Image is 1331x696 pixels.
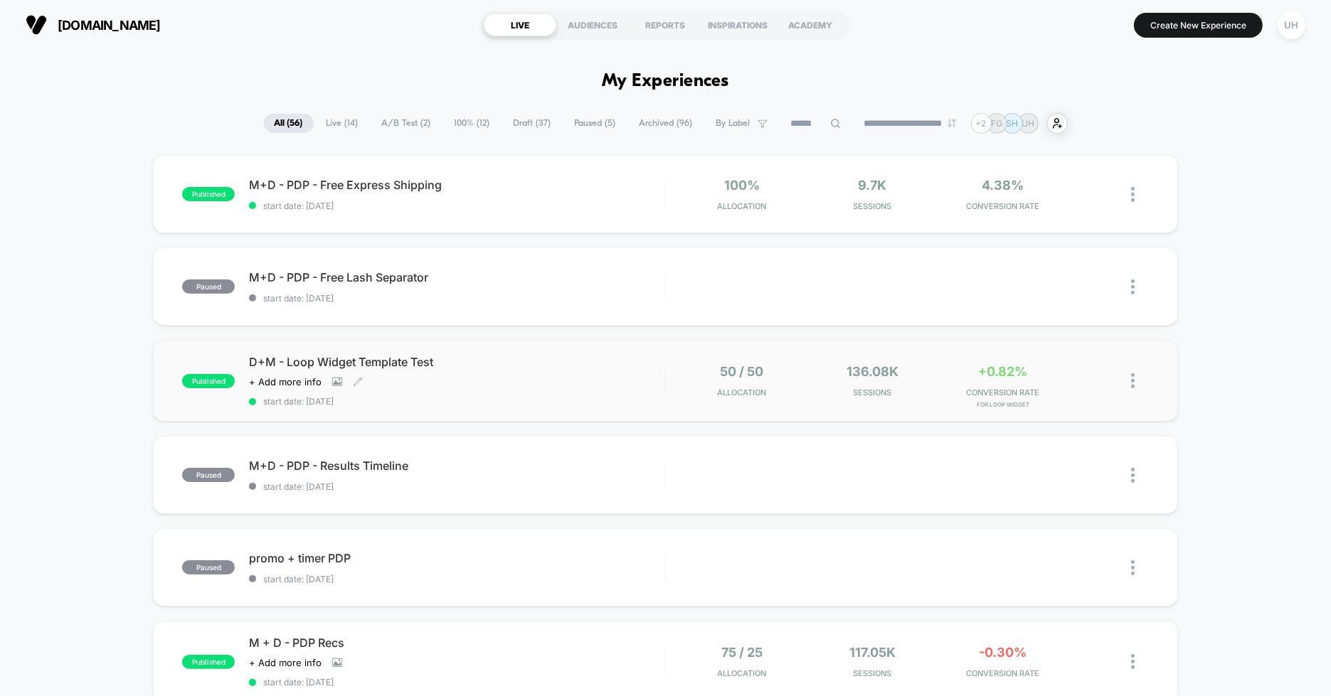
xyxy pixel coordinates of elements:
[249,574,665,584] span: start date: [DATE]
[1131,279,1135,294] img: close
[182,374,235,388] span: published
[811,201,935,211] span: Sessions
[249,677,665,687] span: start date: [DATE]
[484,14,556,36] div: LIVE
[21,14,165,36] button: [DOMAIN_NAME]
[182,655,235,669] span: published
[503,114,562,133] span: Draft ( 37 )
[859,178,887,193] span: 9.7k
[26,14,47,36] img: Visually logo
[316,114,369,133] span: Live ( 14 )
[847,364,898,379] span: 136.08k
[249,270,665,284] span: M+D - PDP - Free Lash Separator
[941,201,1065,211] span: CONVERSION RATE
[721,645,763,660] span: 75 / 25
[948,119,956,127] img: end
[249,376,322,387] span: + Add more info
[182,560,235,574] span: paused
[1131,654,1135,669] img: close
[1278,11,1305,39] div: UH
[1007,118,1019,129] p: SH
[249,178,665,192] span: M+D - PDP - Free Express Shipping
[941,387,1065,397] span: CONVERSION RATE
[564,114,627,133] span: Paused ( 5 )
[249,636,665,650] span: M + D - PDP Recs
[1131,468,1135,483] img: close
[1134,13,1263,38] button: Create New Experience
[701,14,774,36] div: INSPIRATIONS
[249,355,665,369] span: D+M - Loop Widget Template Test
[941,668,1065,678] span: CONVERSION RATE
[249,293,665,304] span: start date: [DATE]
[718,387,767,397] span: Allocation
[982,178,1024,193] span: 4.38%
[811,387,935,397] span: Sessions
[371,114,442,133] span: A/B Test ( 2 )
[264,114,314,133] span: All ( 56 )
[718,668,767,678] span: Allocation
[629,14,701,36] div: REPORTS
[182,187,235,201] span: published
[941,401,1065,408] span: for loop widget
[249,481,665,492] span: start date: [DATE]
[718,201,767,211] span: Allocation
[556,14,629,36] div: AUDIENCES
[249,459,665,473] span: M+D - PDP - Results Timeline
[1022,118,1034,129] p: UH
[58,18,161,33] span: [DOMAIN_NAME]
[629,114,704,133] span: Archived ( 96 )
[774,14,847,36] div: ACADEMY
[1131,373,1135,388] img: close
[811,668,935,678] span: Sessions
[849,645,896,660] span: 117.05k
[182,279,235,294] span: paused
[444,114,501,133] span: 100% ( 12 )
[1131,187,1135,202] img: close
[249,396,665,407] span: start date: [DATE]
[182,468,235,482] span: paused
[716,118,751,129] span: By Label
[971,113,992,134] div: + 2
[991,118,1002,129] p: FG
[979,364,1028,379] span: +0.82%
[721,364,764,379] span: 50 / 50
[249,200,665,211] span: start date: [DATE]
[249,657,322,668] span: + Add more info
[1273,11,1310,40] button: UH
[980,645,1027,660] span: -0.30%
[724,178,760,193] span: 100%
[249,551,665,565] span: promo + timer PDP
[1131,560,1135,575] img: close
[602,71,729,92] h1: My Experiences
